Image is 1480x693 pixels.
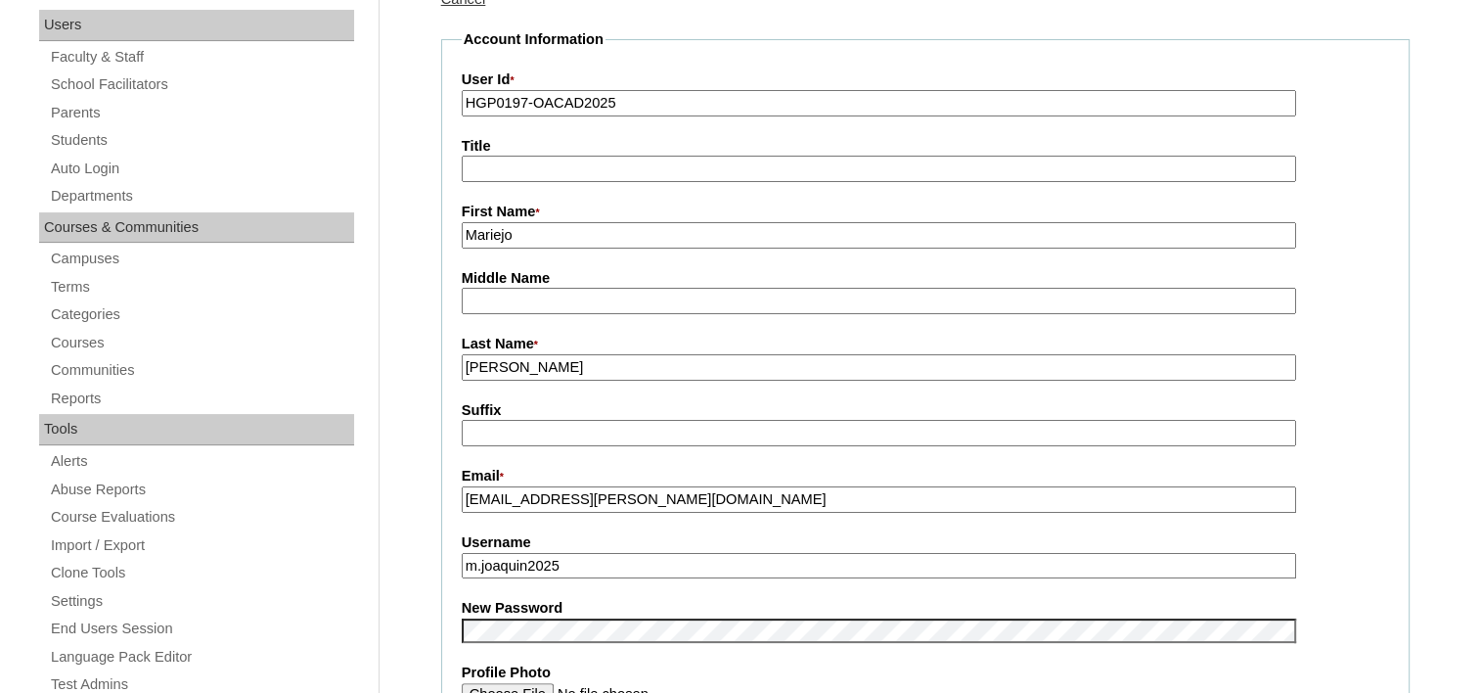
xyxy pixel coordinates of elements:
[49,302,354,327] a: Categories
[462,202,1389,223] label: First Name
[462,69,1389,91] label: User Id
[49,45,354,69] a: Faculty & Staff
[49,101,354,125] a: Parents
[462,532,1389,553] label: Username
[462,29,605,50] legend: Account Information
[49,184,354,208] a: Departments
[462,466,1389,487] label: Email
[49,128,354,153] a: Students
[49,157,354,181] a: Auto Login
[49,478,354,502] a: Abuse Reports
[462,268,1389,289] label: Middle Name
[49,331,354,355] a: Courses
[49,561,354,585] a: Clone Tools
[39,212,354,244] div: Courses & Communities
[462,663,1389,683] label: Profile Photo
[462,598,1389,619] label: New Password
[49,617,354,641] a: End Users Session
[49,449,354,474] a: Alerts
[49,358,354,383] a: Communities
[49,645,354,670] a: Language Pack Editor
[49,247,354,271] a: Campuses
[49,275,354,300] a: Terms
[49,387,354,411] a: Reports
[49,505,354,530] a: Course Evaluations
[49,72,354,97] a: School Facilitators
[462,136,1389,157] label: Title
[39,10,354,41] div: Users
[462,334,1389,355] label: Last Name
[49,589,354,614] a: Settings
[39,414,354,445] div: Tools
[462,400,1389,421] label: Suffix
[49,533,354,558] a: Import / Export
